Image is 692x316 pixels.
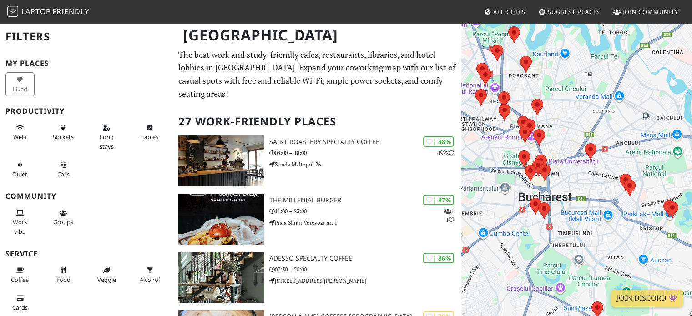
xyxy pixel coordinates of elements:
[269,265,462,274] p: 07:30 – 20:00
[12,170,27,178] span: Quiet
[12,303,28,311] span: Credit cards
[92,263,121,287] button: Veggie
[53,133,74,141] span: Power sockets
[438,149,454,157] p: 4 2
[135,120,164,145] button: Tables
[269,160,462,169] p: Strada Maltopol 26
[5,291,35,315] button: Cards
[480,4,529,20] a: All Cities
[269,255,462,262] h3: ADESSO Specialty Coffee
[92,120,121,154] button: Long stays
[5,23,167,50] h2: Filters
[5,206,35,239] button: Work vibe
[493,8,525,16] span: All Cities
[52,6,89,16] span: Friendly
[173,135,461,186] a: Saint Roastery Specialty Coffee | 88% 42 Saint Roastery Specialty Coffee 08:00 – 18:00 Strada Mal...
[535,4,604,20] a: Suggest Places
[135,263,164,287] button: Alcohol
[173,194,461,245] a: The Millenial Burger | 87% 11 The Millenial Burger 11:00 – 23:00 Piața Sfinții Voievozi nr. 1
[269,207,462,216] p: 11:00 – 23:00
[178,135,263,186] img: Saint Roastery Specialty Coffee
[97,276,116,284] span: Veggie
[176,23,460,48] h1: [GEOGRAPHIC_DATA]
[49,120,78,145] button: Sockets
[5,250,167,258] h3: Service
[49,157,78,181] button: Calls
[21,6,51,16] span: Laptop
[269,149,462,157] p: 08:00 – 18:00
[5,59,167,68] h3: My Places
[178,48,456,100] p: The best work and study-friendly cafes, restaurants, libraries, and hotel lobbies in [GEOGRAPHIC_...
[5,107,167,115] h3: Productivity
[13,218,27,235] span: People working
[423,253,454,263] div: | 86%
[548,8,601,16] span: Suggest Places
[269,218,462,227] p: Piața Sfinții Voievozi nr. 1
[423,195,454,205] div: | 87%
[178,252,263,303] img: ADESSO Specialty Coffee
[13,133,26,141] span: Stable Wi-Fi
[269,276,462,285] p: [STREET_ADDRESS][PERSON_NAME]
[610,4,682,20] a: Join Community
[444,207,454,224] p: 1 1
[178,108,456,135] h2: 27 Work-Friendly Places
[269,138,462,146] h3: Saint Roastery Specialty Coffee
[622,8,678,16] span: Join Community
[611,290,683,307] a: Join Discord 👾
[100,133,114,150] span: Long stays
[11,276,29,284] span: Coffee
[423,136,454,147] div: | 88%
[173,252,461,303] a: ADESSO Specialty Coffee | 86% ADESSO Specialty Coffee 07:30 – 20:00 [STREET_ADDRESS][PERSON_NAME]
[141,133,158,141] span: Work-friendly tables
[140,276,160,284] span: Alcohol
[53,218,73,226] span: Group tables
[269,196,462,204] h3: The Millenial Burger
[5,120,35,145] button: Wi-Fi
[5,192,167,201] h3: Community
[5,263,35,287] button: Coffee
[7,6,18,17] img: LaptopFriendly
[5,157,35,181] button: Quiet
[56,276,71,284] span: Food
[57,170,70,178] span: Video/audio calls
[49,206,78,230] button: Groups
[49,263,78,287] button: Food
[178,194,263,245] img: The Millenial Burger
[7,4,89,20] a: LaptopFriendly LaptopFriendly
